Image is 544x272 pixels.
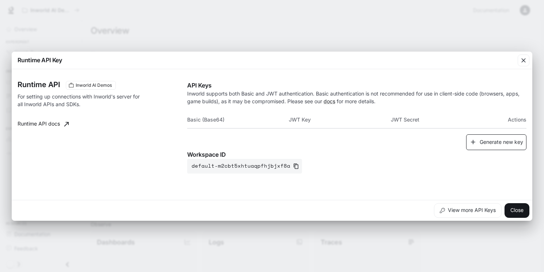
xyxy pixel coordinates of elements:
[289,111,390,128] th: JWT Key
[73,82,115,89] span: Inworld AI Demos
[434,203,502,218] button: View more API Keys
[466,134,526,150] button: Generate new key
[187,111,289,128] th: Basic (Base64)
[66,81,116,90] div: These keys will apply to your current workspace only
[324,98,335,104] a: docs
[391,111,492,128] th: JWT Secret
[18,93,140,108] p: For setting up connections with Inworld's server for all Inworld APIs and SDKs.
[187,159,302,174] button: default-m2cbt5xhtuaqpfhjbjxf8a
[18,56,62,64] p: Runtime API Key
[187,150,526,159] p: Workspace ID
[505,203,529,218] button: Close
[187,90,526,105] p: Inworld supports both Basic and JWT authentication. Basic authentication is not recommended for u...
[187,81,526,90] p: API Keys
[18,81,60,88] h3: Runtime API
[15,117,72,131] a: Runtime API docs
[492,111,526,128] th: Actions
